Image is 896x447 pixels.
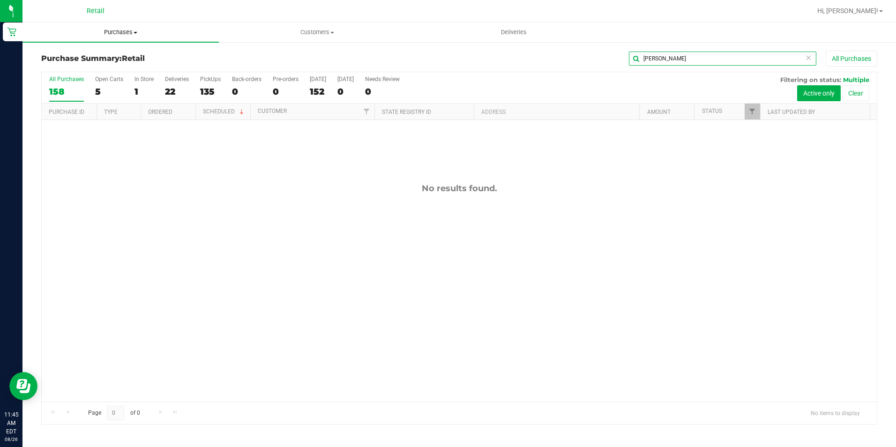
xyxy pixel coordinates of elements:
a: Scheduled [203,108,246,115]
a: Type [104,109,118,115]
div: 0 [273,86,299,97]
a: Purchase ID [49,109,84,115]
span: No items to display [803,406,867,420]
span: Filtering on status: [780,76,841,83]
a: Filter [745,104,760,119]
div: No results found. [42,183,877,194]
span: Hi, [PERSON_NAME]! [817,7,878,15]
a: Amount [647,109,671,115]
div: Pre-orders [273,76,299,82]
div: 0 [365,86,400,97]
div: All Purchases [49,76,84,82]
button: Active only [797,85,841,101]
button: All Purchases [826,51,877,67]
span: Purchases [22,28,219,37]
div: Back-orders [232,76,261,82]
div: Needs Review [365,76,400,82]
div: 1 [134,86,154,97]
div: 0 [232,86,261,97]
a: Purchases [22,22,219,42]
div: 158 [49,86,84,97]
th: Address [474,104,639,120]
input: Search Purchase ID, Original ID, State Registry ID or Customer Name... [629,52,816,66]
a: Deliveries [416,22,612,42]
iframe: Resource center [9,372,37,400]
div: [DATE] [310,76,326,82]
a: Customers [219,22,415,42]
p: 08/26 [4,436,18,443]
inline-svg: Retail [7,27,16,37]
div: 22 [165,86,189,97]
div: Open Carts [95,76,123,82]
a: Filter [359,104,374,119]
h3: Purchase Summary: [41,54,320,63]
div: In Store [134,76,154,82]
p: 11:45 AM EDT [4,410,18,436]
span: Deliveries [488,28,539,37]
span: Retail [87,7,105,15]
a: Status [702,108,722,114]
span: Customers [219,28,415,37]
div: 0 [337,86,354,97]
div: Deliveries [165,76,189,82]
span: Retail [122,54,145,63]
a: State Registry ID [382,109,431,115]
div: [DATE] [337,76,354,82]
a: Last Updated By [768,109,815,115]
button: Clear [842,85,869,101]
span: Page of 0 [80,406,148,420]
div: 152 [310,86,326,97]
span: Clear [805,52,812,64]
a: Ordered [148,109,172,115]
div: 5 [95,86,123,97]
span: Multiple [843,76,869,83]
a: Customer [258,108,287,114]
div: 135 [200,86,221,97]
div: PickUps [200,76,221,82]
